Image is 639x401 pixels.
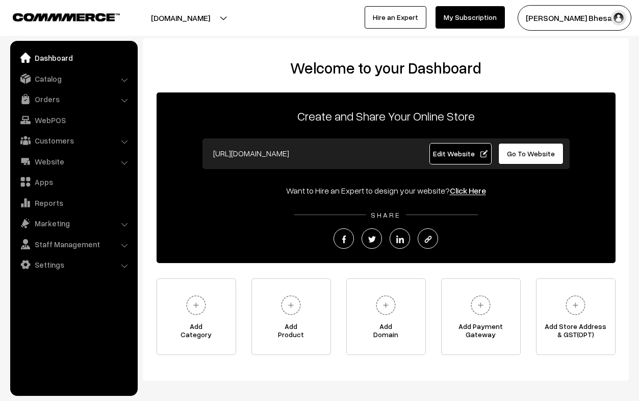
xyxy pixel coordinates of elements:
[157,184,616,197] div: Want to Hire an Expert to design your website?
[13,49,134,67] a: Dashboard
[561,291,590,319] img: plus.svg
[365,6,426,29] a: Hire an Expert
[611,10,626,26] img: user
[157,322,236,343] span: Add Category
[252,322,330,343] span: Add Product
[157,278,236,355] a: AddCategory
[536,278,616,355] a: Add Store Address& GST(OPT)
[13,255,134,274] a: Settings
[251,278,331,355] a: AddProduct
[13,90,134,108] a: Orders
[498,143,564,164] a: Go To Website
[13,131,134,150] a: Customers
[518,5,631,31] button: [PERSON_NAME] Bhesani…
[13,111,134,129] a: WebPOS
[507,149,555,158] span: Go To Website
[347,322,425,343] span: Add Domain
[13,69,134,88] a: Catalog
[13,173,134,191] a: Apps
[153,59,619,77] h2: Welcome to your Dashboard
[441,278,521,355] a: Add PaymentGateway
[346,278,426,355] a: AddDomain
[13,152,134,171] a: Website
[13,214,134,232] a: Marketing
[13,235,134,253] a: Staff Management
[450,185,486,196] a: Click Here
[13,13,120,21] img: COMMMERCE
[372,291,400,319] img: plus.svg
[467,291,495,319] img: plus.svg
[433,149,488,158] span: Edit Website
[366,210,406,219] span: SHARE
[536,322,615,343] span: Add Store Address & GST(OPT)
[429,143,492,164] a: Edit Website
[436,6,505,29] a: My Subscription
[13,10,102,22] a: COMMMERCE
[13,194,134,212] a: Reports
[157,107,616,125] p: Create and Share Your Online Store
[277,291,305,319] img: plus.svg
[182,291,210,319] img: plus.svg
[115,5,246,31] button: [DOMAIN_NAME]
[442,322,520,343] span: Add Payment Gateway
